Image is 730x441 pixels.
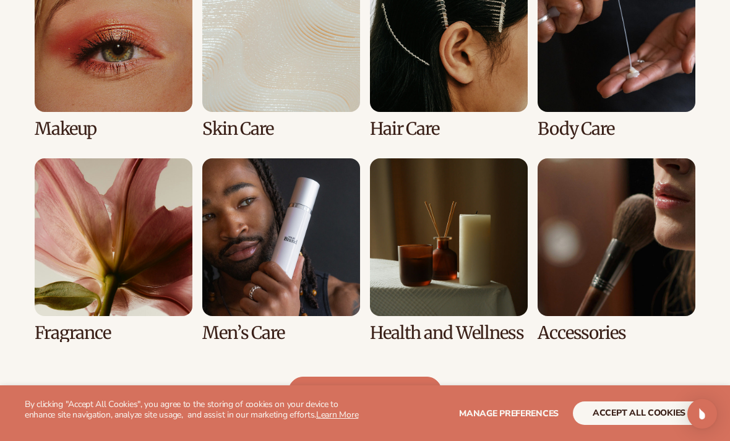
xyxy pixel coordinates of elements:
h3: Hair Care [370,119,528,139]
div: 6 / 8 [202,158,360,343]
div: 5 / 8 [35,158,192,343]
div: 8 / 8 [538,158,695,343]
p: By clicking "Accept All Cookies", you agree to the storing of cookies on your device to enhance s... [25,400,365,421]
div: Open Intercom Messenger [687,399,717,429]
button: accept all cookies [573,401,705,425]
a: view full catalog [288,377,442,406]
h3: Makeup [35,119,192,139]
div: 7 / 8 [370,158,528,343]
a: Learn More [316,409,358,421]
button: Manage preferences [459,401,559,425]
h3: Skin Care [202,119,360,139]
h3: Body Care [538,119,695,139]
span: Manage preferences [459,408,559,419]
